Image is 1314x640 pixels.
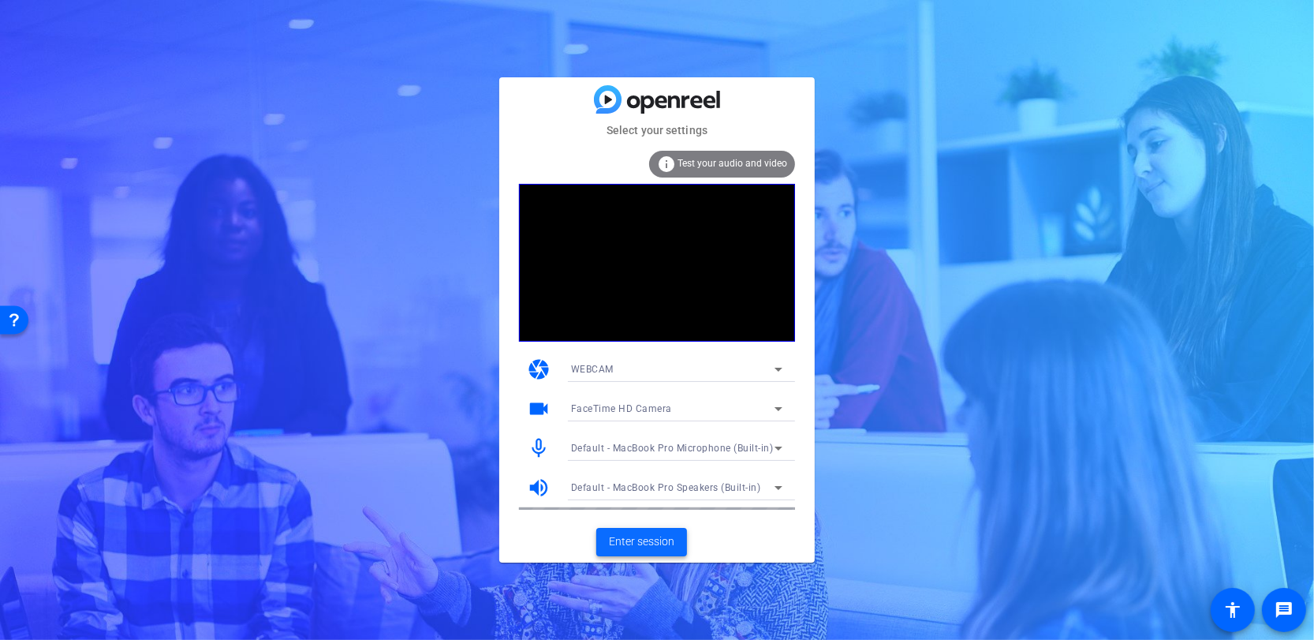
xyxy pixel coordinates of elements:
span: Default - MacBook Pro Microphone (Built-in) [571,443,774,454]
span: FaceTime HD Camera [571,403,672,414]
mat-icon: camera [527,357,551,381]
mat-icon: message [1275,601,1293,619]
mat-icon: accessibility [1223,601,1242,619]
mat-icon: videocam [527,397,551,421]
img: blue-gradient.svg [594,85,720,113]
span: Test your audio and video [678,158,787,169]
span: WEBCAM [571,364,614,375]
mat-icon: info [657,155,676,174]
mat-icon: mic_none [527,436,551,460]
span: Enter session [609,533,674,550]
button: Enter session [596,528,687,556]
mat-icon: volume_up [527,476,551,500]
span: Default - MacBook Pro Speakers (Built-in) [571,482,761,493]
mat-card-subtitle: Select your settings [499,122,815,139]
